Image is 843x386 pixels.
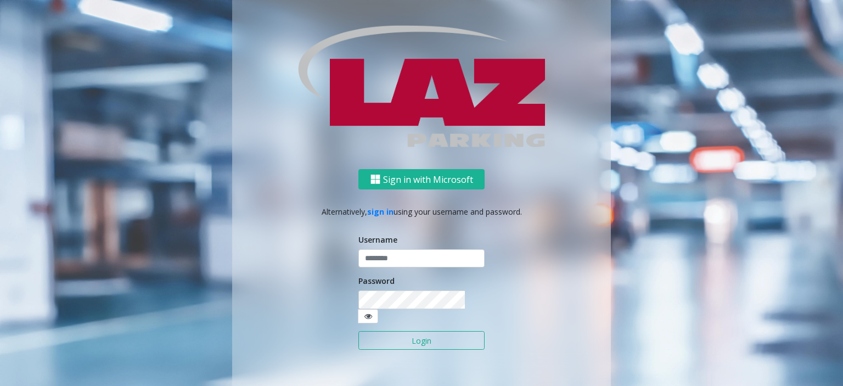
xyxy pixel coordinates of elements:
p: Alternatively, using your username and password. [243,206,600,217]
label: Username [358,234,397,245]
label: Password [358,275,395,287]
button: Login [358,331,485,350]
a: sign in [367,206,394,217]
button: Sign in with Microsoft [358,169,485,189]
